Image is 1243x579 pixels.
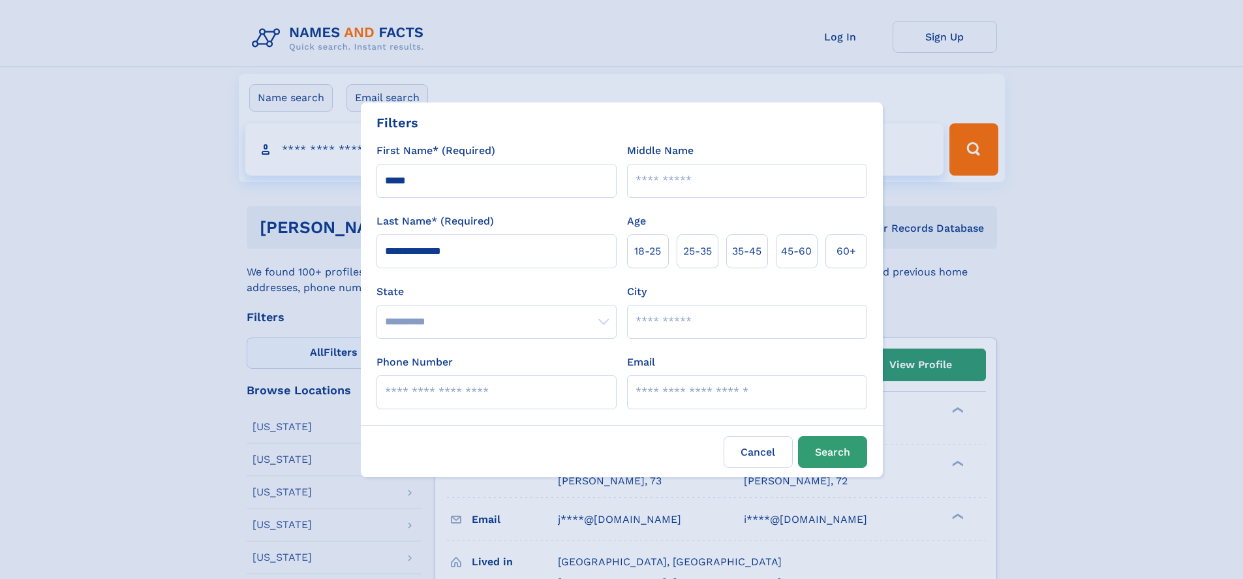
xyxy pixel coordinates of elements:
span: 18‑25 [634,243,661,259]
label: Last Name* (Required) [376,213,494,229]
label: Middle Name [627,143,694,159]
button: Search [798,436,867,468]
label: Phone Number [376,354,453,370]
span: 35‑45 [732,243,761,259]
span: 45‑60 [781,243,812,259]
label: State [376,284,617,300]
label: Age [627,213,646,229]
span: 25‑35 [683,243,712,259]
label: City [627,284,647,300]
label: First Name* (Required) [376,143,495,159]
div: Filters [376,113,418,133]
label: Cancel [724,436,793,468]
span: 60+ [836,243,856,259]
label: Email [627,354,655,370]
